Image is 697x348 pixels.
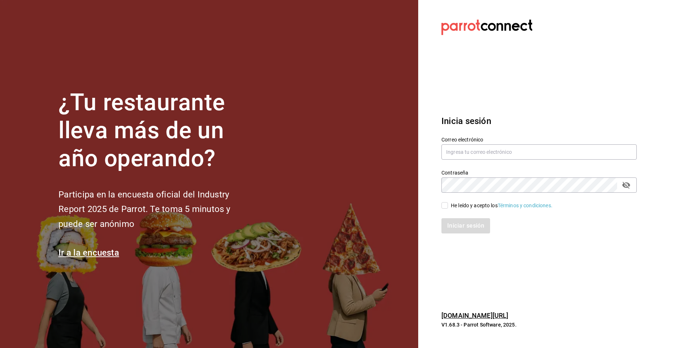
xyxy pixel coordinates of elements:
[498,203,553,208] a: Términos y condiciones.
[58,248,119,258] a: Ir a la encuesta
[451,202,553,209] div: He leído y acepto los
[441,115,637,128] h3: Inicia sesión
[441,312,508,319] a: [DOMAIN_NAME][URL]
[441,144,637,160] input: Ingresa tu correo electrónico
[58,89,254,172] h1: ¿Tu restaurante lleva más de un año operando?
[441,321,637,328] p: V1.68.3 - Parrot Software, 2025.
[441,170,637,175] label: Contraseña
[58,187,254,232] h2: Participa en la encuesta oficial del Industry Report 2025 de Parrot. Te toma 5 minutos y puede se...
[620,179,632,191] button: passwordField
[441,137,637,142] label: Correo electrónico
